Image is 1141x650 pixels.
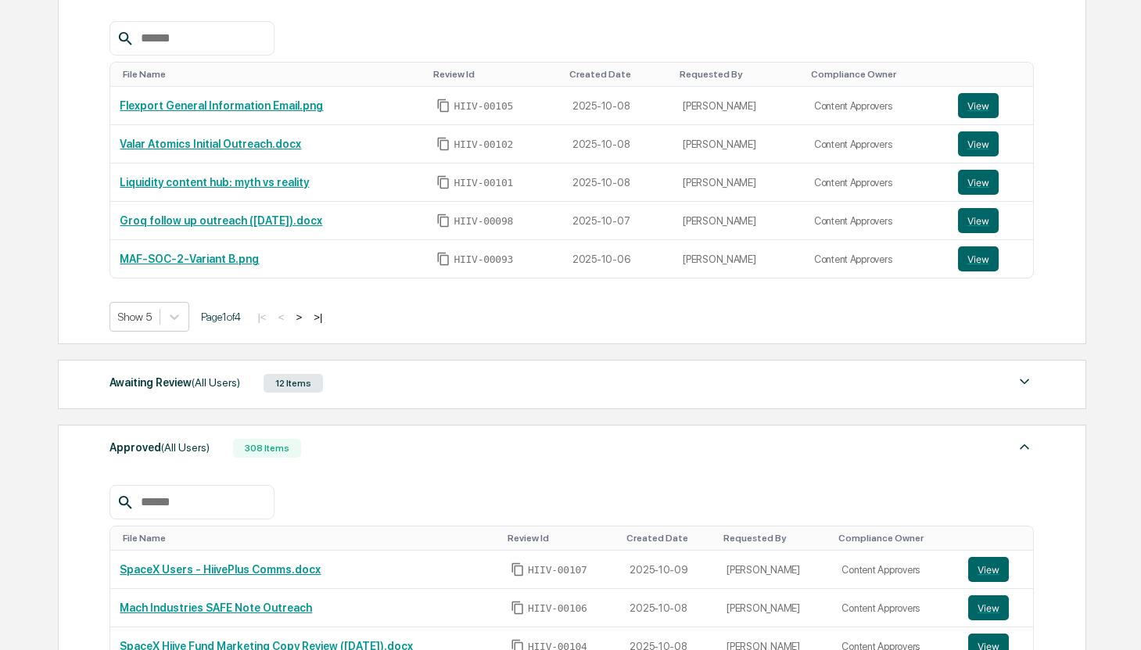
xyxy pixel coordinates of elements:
a: Liquidity content hub: myth vs reality [120,176,309,189]
span: Copy Id [436,137,450,151]
td: [PERSON_NAME] [673,163,805,202]
td: Content Approvers [832,551,959,589]
a: View [958,246,1024,271]
a: MAF-SOC-2-Variant B.png [120,253,259,265]
a: View [968,557,1024,582]
div: Awaiting Review [109,372,240,393]
td: Content Approvers [805,125,949,163]
div: Toggle SortBy [626,533,711,544]
div: Approved [109,437,210,458]
button: < [274,311,289,324]
div: 12 Items [264,374,323,393]
td: Content Approvers [805,163,949,202]
button: View [958,170,999,195]
span: (All Users) [161,441,210,454]
div: Toggle SortBy [723,533,826,544]
td: 2025-10-08 [563,163,673,202]
div: Toggle SortBy [569,69,667,80]
button: View [958,208,999,233]
td: [PERSON_NAME] [673,87,805,125]
button: View [968,557,1009,582]
span: (All Users) [192,376,240,389]
span: Copy Id [436,214,450,228]
td: 2025-10-06 [563,240,673,278]
td: Content Approvers [832,589,959,627]
span: Copy Id [511,562,525,576]
div: Toggle SortBy [680,69,798,80]
a: View [958,208,1024,233]
button: >| [309,311,327,324]
div: Toggle SortBy [123,69,421,80]
div: Toggle SortBy [838,533,953,544]
div: Toggle SortBy [433,69,557,80]
span: HIIV-00098 [454,215,513,228]
td: 2025-10-09 [620,551,717,589]
a: View [958,131,1024,156]
button: View [958,131,999,156]
td: 2025-10-07 [563,202,673,240]
span: HIIV-00107 [528,564,587,576]
a: View [958,170,1024,195]
td: [PERSON_NAME] [673,125,805,163]
td: 2025-10-08 [563,125,673,163]
td: Content Approvers [805,202,949,240]
td: [PERSON_NAME] [673,240,805,278]
a: SpaceX Users - HiivePlus Comms.docx [120,563,321,576]
a: View [958,93,1024,118]
td: 2025-10-08 [563,87,673,125]
td: 2025-10-08 [620,589,717,627]
div: Toggle SortBy [123,533,495,544]
span: HIIV-00093 [454,253,513,266]
span: Copy Id [436,252,450,266]
div: Toggle SortBy [811,69,942,80]
td: Content Approvers [805,87,949,125]
button: View [958,246,999,271]
div: Toggle SortBy [971,533,1027,544]
span: Copy Id [436,175,450,189]
td: [PERSON_NAME] [717,551,832,589]
button: View [968,595,1009,620]
span: Page 1 of 4 [201,311,241,323]
div: Toggle SortBy [508,533,614,544]
button: > [291,311,307,324]
span: Copy Id [511,601,525,615]
a: Groq follow up outreach ([DATE]).docx [120,214,322,227]
button: |< [253,311,271,324]
a: Flexport General Information Email.png [120,99,323,112]
a: Valar Atomics Initial Outreach.docx [120,138,301,150]
td: Content Approvers [805,240,949,278]
div: 308 Items [233,439,301,458]
td: [PERSON_NAME] [673,202,805,240]
img: caret [1015,437,1034,456]
div: Toggle SortBy [961,69,1027,80]
span: HIIV-00106 [528,602,587,615]
span: HIIV-00105 [454,100,513,113]
span: HIIV-00101 [454,177,513,189]
span: Copy Id [436,99,450,113]
a: Mach Industries SAFE Note Outreach [120,602,312,614]
td: [PERSON_NAME] [717,589,832,627]
img: caret [1015,372,1034,391]
span: HIIV-00102 [454,138,513,151]
button: View [958,93,999,118]
a: View [968,595,1024,620]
